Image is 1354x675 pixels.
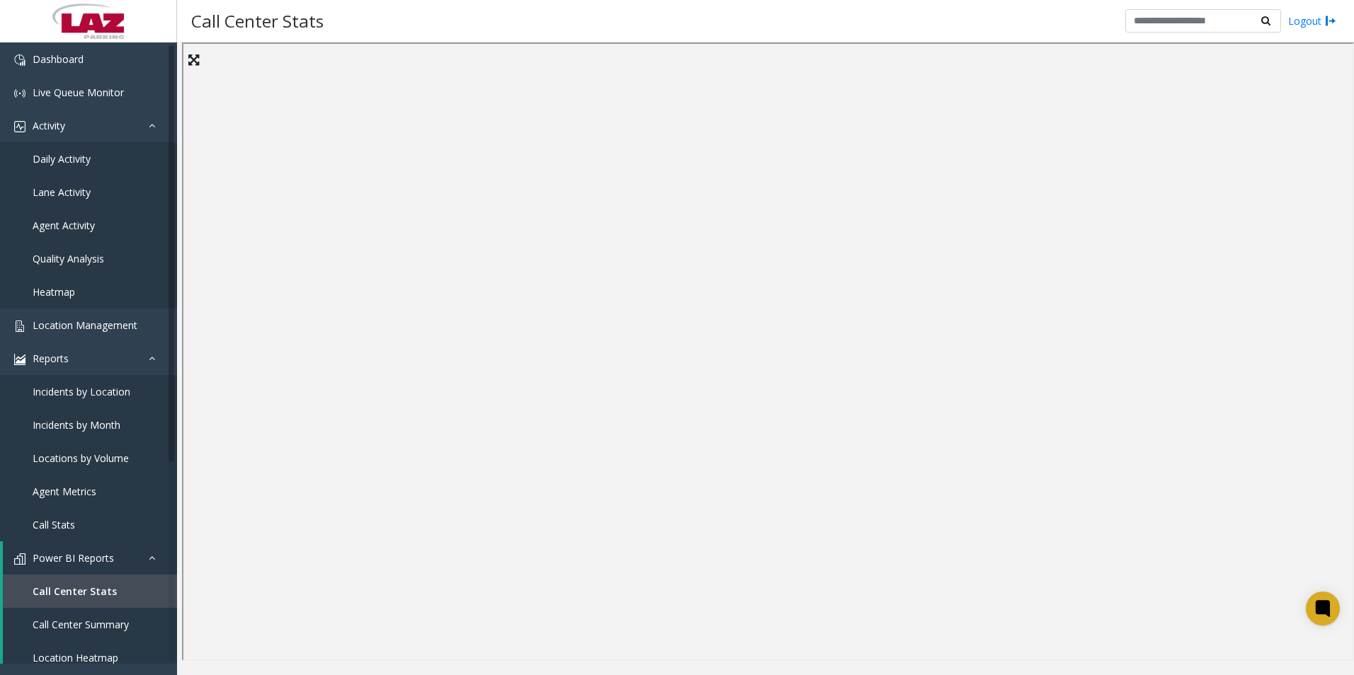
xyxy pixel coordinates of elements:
[33,518,75,531] span: Call Stats
[33,318,137,332] span: Location Management
[33,86,124,99] span: Live Queue Monitor
[184,4,331,38] h3: Call Center Stats
[33,185,91,199] span: Lane Activity
[33,451,129,465] span: Locations by Volume
[3,541,177,575] a: Power BI Reports
[14,354,25,365] img: 'icon'
[14,121,25,132] img: 'icon'
[14,54,25,66] img: 'icon'
[1325,13,1336,28] img: logout
[33,219,95,232] span: Agent Activity
[1288,13,1336,28] a: Logout
[14,88,25,99] img: 'icon'
[33,385,130,398] span: Incidents by Location
[33,252,104,265] span: Quality Analysis
[33,152,91,166] span: Daily Activity
[33,352,69,365] span: Reports
[33,285,75,299] span: Heatmap
[33,52,84,66] span: Dashboard
[14,321,25,332] img: 'icon'
[14,553,25,565] img: 'icon'
[33,651,118,664] span: Location Heatmap
[3,641,177,674] a: Location Heatmap
[3,575,177,608] a: Call Center Stats
[33,584,117,598] span: Call Center Stats
[3,608,177,641] a: Call Center Summary
[33,485,96,498] span: Agent Metrics
[33,119,65,132] span: Activity
[33,418,120,432] span: Incidents by Month
[33,551,114,565] span: Power BI Reports
[33,618,129,631] span: Call Center Summary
